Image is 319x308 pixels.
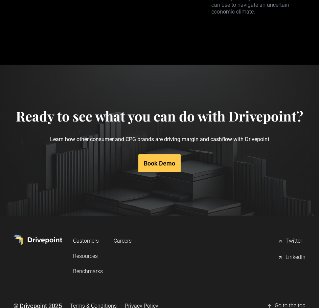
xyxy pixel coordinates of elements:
[16,108,303,124] h4: Ready to see what you can do with Drivepoint?
[277,251,305,264] a: LinkedIn
[138,154,181,172] a: Book Demo
[114,235,132,247] a: Careers
[286,254,305,262] div: LinkedIn
[73,265,103,278] a: Benchmarks
[286,237,302,245] div: Twitter
[16,124,303,154] p: Learn how other consumer and CPG brands are driving margin and cashflow with Drivepoint
[73,250,103,262] a: Resources
[73,235,103,247] a: Customers
[277,235,305,248] a: Twitter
